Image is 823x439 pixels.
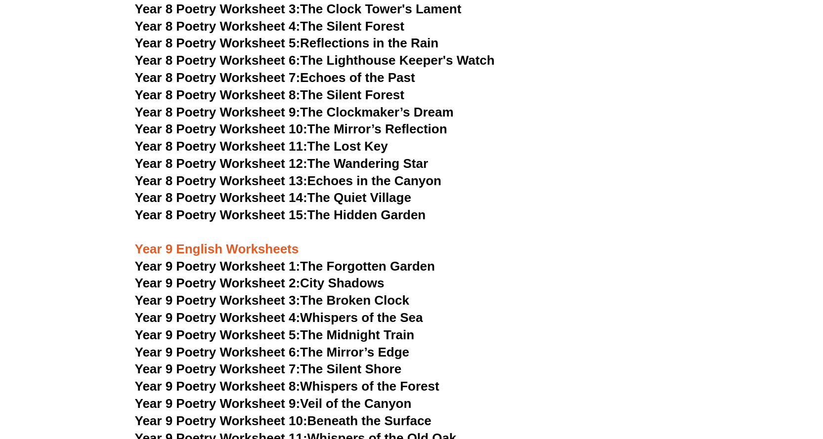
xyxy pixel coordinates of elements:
span: Year 9 Poetry Worksheet 4: [135,310,301,325]
a: Year 8 Poetry Worksheet 8:The Silent Forest [135,87,404,102]
a: Year 9 Poetry Worksheet 8:Whispers of the Forest [135,379,439,394]
iframe: Chat Widget [658,327,823,439]
a: Year 9 Poetry Worksheet 2:City Shadows [135,276,385,290]
span: Year 9 Poetry Worksheet 5: [135,327,301,342]
span: Year 9 Poetry Worksheet 8: [135,379,301,394]
span: Year 8 Poetry Worksheet 6: [135,53,301,68]
a: Year 9 Poetry Worksheet 3:The Broken Clock [135,293,410,308]
span: Year 8 Poetry Worksheet 15: [135,207,307,222]
a: Year 9 Poetry Worksheet 1:The Forgotten Garden [135,259,435,274]
span: Year 8 Poetry Worksheet 13: [135,173,307,188]
span: Year 8 Poetry Worksheet 10: [135,121,307,136]
span: Year 8 Poetry Worksheet 4: [135,19,301,34]
a: Year 8 Poetry Worksheet 15:The Hidden Garden [135,207,426,222]
a: Year 8 Poetry Worksheet 3:The Clock Tower's Lament [135,1,462,16]
a: Year 9 Poetry Worksheet 6:The Mirror’s Edge [135,345,410,359]
a: Year 8 Poetry Worksheet 13:Echoes in the Canyon [135,173,442,188]
a: Year 9 Poetry Worksheet 7:The Silent Shore [135,361,402,376]
a: Year 9 Poetry Worksheet 9:Veil of the Canyon [135,396,412,411]
a: Year 9 Poetry Worksheet 4:Whispers of the Sea [135,310,423,325]
a: Year 8 Poetry Worksheet 9:The Clockmaker’s Dream [135,105,454,120]
span: Year 9 Poetry Worksheet 10: [135,413,307,428]
a: Year 8 Poetry Worksheet 7:Echoes of the Past [135,70,415,85]
span: Year 9 Poetry Worksheet 6: [135,345,301,359]
a: Year 8 Poetry Worksheet 12:The Wandering Star [135,156,429,171]
span: Year 8 Poetry Worksheet 14: [135,190,307,205]
a: Year 8 Poetry Worksheet 11:The Lost Key [135,139,388,154]
h3: Year 9 English Worksheets [135,224,689,258]
a: Year 8 Poetry Worksheet 14:The Quiet Village [135,190,411,205]
a: Year 8 Poetry Worksheet 5:Reflections in the Rain [135,36,439,50]
span: Year 9 Poetry Worksheet 9: [135,396,301,411]
a: Year 9 Poetry Worksheet 5:The Midnight Train [135,327,415,342]
span: Year 9 Poetry Worksheet 3: [135,293,301,308]
span: Year 8 Poetry Worksheet 9: [135,105,301,120]
span: Year 9 Poetry Worksheet 1: [135,259,301,274]
span: Year 9 Poetry Worksheet 2: [135,276,301,290]
span: Year 8 Poetry Worksheet 3: [135,1,301,16]
span: Year 8 Poetry Worksheet 8: [135,87,301,102]
a: Year 8 Poetry Worksheet 10:The Mirror’s Reflection [135,121,447,136]
span: Year 8 Poetry Worksheet 5: [135,36,301,50]
span: Year 8 Poetry Worksheet 11: [135,139,307,154]
span: Year 9 Poetry Worksheet 7: [135,361,301,376]
a: Year 8 Poetry Worksheet 4:The Silent Forest [135,19,404,34]
span: Year 8 Poetry Worksheet 7: [135,70,301,85]
span: Year 8 Poetry Worksheet 12: [135,156,307,171]
a: Year 8 Poetry Worksheet 6:The Lighthouse Keeper's Watch [135,53,495,68]
a: Year 9 Poetry Worksheet 10:Beneath the Surface [135,413,432,428]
